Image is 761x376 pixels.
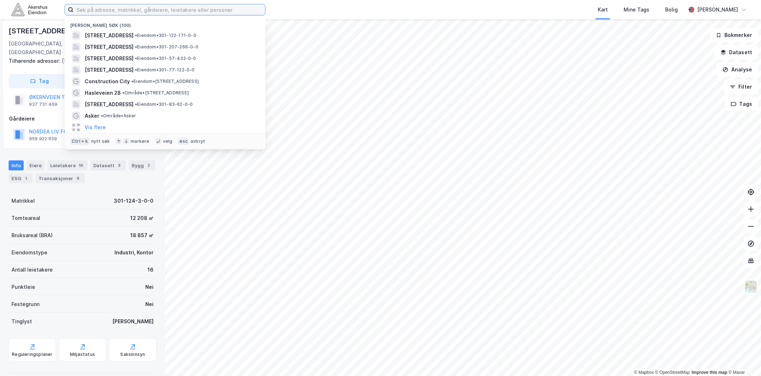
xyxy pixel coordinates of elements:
button: Datasett [714,45,758,60]
button: Vis flere [85,123,106,132]
span: [STREET_ADDRESS] [85,100,133,109]
div: [GEOGRAPHIC_DATA], [GEOGRAPHIC_DATA] [9,39,98,57]
div: [PERSON_NAME] [697,5,738,14]
div: Bygg [129,160,155,170]
div: Datasett [90,160,126,170]
div: 937 731 469 [29,102,57,107]
div: Kart [598,5,608,14]
input: Søk på adresse, matrikkel, gårdeiere, leietakere eller personer [74,4,265,15]
button: Bokmerker [710,28,758,42]
div: Saksinnsyn [121,352,145,357]
button: Filter [724,80,758,94]
div: velg [163,138,173,144]
span: Construction City [85,77,130,86]
button: Tag [9,74,70,88]
div: Gårdeiere [9,114,156,123]
iframe: Chat Widget [725,342,761,376]
div: [STREET_ADDRESS] [9,25,79,37]
div: Tomteareal [11,214,40,222]
div: Ctrl + k [70,138,90,145]
span: [STREET_ADDRESS] [85,43,133,51]
span: • [135,102,137,107]
div: Eiendomstype [11,248,47,257]
div: Leietakere [47,160,88,170]
div: Kontrollprogram for chat [725,342,761,376]
div: Tinglyst [11,317,32,326]
div: Reguleringsplaner [12,352,52,357]
span: Område • Asker [101,113,136,119]
div: Eiere [27,160,44,170]
div: esc [178,138,189,145]
button: Analyse [717,62,758,77]
div: Miljøstatus [70,352,95,357]
div: 959 922 659 [29,136,57,142]
div: 8 [75,175,82,182]
span: Eiendom • [STREET_ADDRESS] [131,79,199,84]
div: Bolig [665,5,678,14]
div: ESG [9,173,33,183]
div: 1 [23,175,30,182]
a: Mapbox [634,370,654,375]
div: Punktleie [11,283,35,291]
div: 3 [116,162,123,169]
div: Festegrunn [11,300,39,309]
img: Z [744,280,758,293]
span: • [131,79,133,84]
span: Eiendom • 301-207-266-0-0 [135,44,198,50]
a: OpenStreetMap [655,370,690,375]
span: [STREET_ADDRESS] [85,31,133,40]
span: [STREET_ADDRESS] [85,66,133,74]
div: Bruksareal (BRA) [11,231,53,240]
span: • [135,56,137,61]
div: [PERSON_NAME] søk (100) [65,17,266,30]
div: Mine Tags [624,5,649,14]
span: Eiendom • 301-57-432-0-0 [135,56,196,61]
div: Industri, Kontor [114,248,154,257]
div: Antall leietakere [11,265,53,274]
span: Eiendom • 301-77-122-0-0 [135,67,195,73]
div: nytt søk [91,138,110,144]
span: Område • [STREET_ADDRESS] [122,90,189,96]
div: Nei [145,283,154,291]
a: Improve this map [692,370,727,375]
div: avbryt [191,138,205,144]
span: Asker [85,112,99,120]
span: Tilhørende adresser: [9,58,62,64]
div: 12 208 ㎡ [130,214,154,222]
img: akershus-eiendom-logo.9091f326c980b4bce74ccdd9f866810c.svg [11,3,47,16]
span: Eiendom • 301-83-62-0-0 [135,102,193,107]
div: Info [9,160,24,170]
span: • [135,67,137,72]
span: Hasleveien 28 [85,89,121,97]
div: [STREET_ADDRESS] [9,57,151,65]
span: Eiendom • 301-122-171-0-0 [135,33,196,38]
span: • [101,113,103,118]
div: Matrikkel [11,197,35,205]
div: 16 [77,162,85,169]
div: 2 [145,162,152,169]
div: Transaksjoner [36,173,85,183]
button: Tags [725,97,758,111]
span: [STREET_ADDRESS] [85,54,133,63]
div: 301-124-3-0-0 [114,197,154,205]
span: • [135,44,137,50]
div: [PERSON_NAME] [112,317,154,326]
div: 18 857 ㎡ [130,231,154,240]
div: Nei [145,300,154,309]
div: 16 [147,265,154,274]
div: markere [131,138,149,144]
span: • [122,90,125,95]
span: • [135,33,137,38]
